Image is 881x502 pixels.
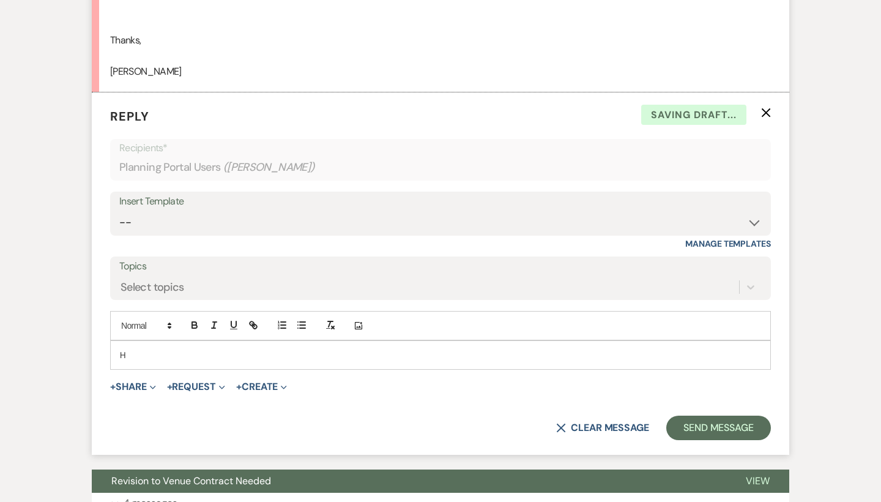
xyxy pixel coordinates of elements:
button: Request [167,382,225,392]
label: Topics [119,258,762,275]
div: Planning Portal Users [119,155,762,179]
span: + [236,382,242,392]
p: Recipients* [119,140,762,156]
span: Saving draft... [641,105,746,125]
button: Create [236,382,287,392]
span: Revision to Venue Contract Needed [111,474,271,487]
div: Insert Template [119,193,762,211]
span: View [746,474,770,487]
button: Revision to Venue Contract Needed [92,470,726,493]
button: Send Message [666,416,771,440]
a: Manage Templates [685,238,771,249]
span: + [110,382,116,392]
button: Share [110,382,156,392]
div: Select topics [121,279,184,296]
span: + [167,382,173,392]
span: Reply [110,108,149,124]
button: Clear message [556,423,649,433]
button: View [726,470,789,493]
span: ( [PERSON_NAME] ) [223,159,315,176]
p: H [120,348,761,362]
